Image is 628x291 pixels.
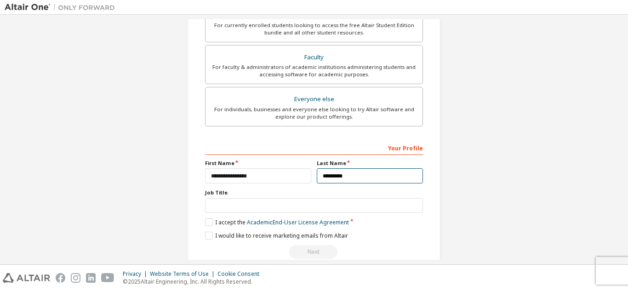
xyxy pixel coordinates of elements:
[150,270,217,278] div: Website Terms of Use
[211,51,417,64] div: Faculty
[211,22,417,36] div: For currently enrolled students looking to access the free Altair Student Edition bundle and all ...
[3,273,50,283] img: altair_logo.svg
[101,273,114,283] img: youtube.svg
[211,93,417,106] div: Everyone else
[211,63,417,78] div: For faculty & administrators of academic institutions administering students and accessing softwa...
[123,270,150,278] div: Privacy
[217,270,265,278] div: Cookie Consent
[5,3,120,12] img: Altair One
[71,273,80,283] img: instagram.svg
[56,273,65,283] img: facebook.svg
[86,273,96,283] img: linkedin.svg
[205,189,423,196] label: Job Title
[205,160,311,167] label: First Name
[205,232,348,240] label: I would like to receive marketing emails from Altair
[205,245,423,259] div: Read and acccept EULA to continue
[205,218,349,226] label: I accept the
[123,278,265,285] p: © 2025 Altair Engineering, Inc. All Rights Reserved.
[205,140,423,155] div: Your Profile
[211,106,417,120] div: For individuals, businesses and everyone else looking to try Altair software and explore our prod...
[247,218,349,226] a: Academic End-User License Agreement
[317,160,423,167] label: Last Name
